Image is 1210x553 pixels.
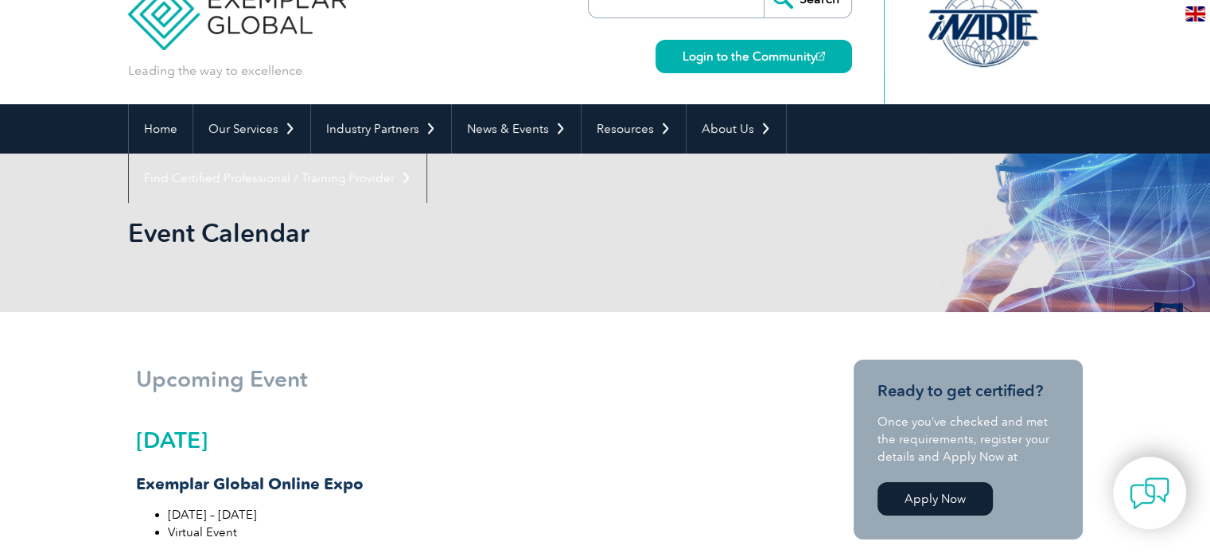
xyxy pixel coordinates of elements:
[129,154,426,203] a: Find Certified Professional / Training Provider
[136,427,787,453] h2: [DATE]
[582,104,686,154] a: Resources
[168,506,787,524] li: [DATE] – [DATE]
[311,104,451,154] a: Industry Partners
[128,217,739,248] h1: Event Calendar
[816,52,825,60] img: open_square.png
[136,368,788,390] h1: Upcoming Event
[168,524,787,541] li: Virtual Event
[656,40,852,73] a: Login to the Community
[128,62,302,80] p: Leading the way to excellence
[1185,6,1205,21] img: en
[877,482,993,516] a: Apply Now
[877,381,1059,401] h3: Ready to get certified?
[687,104,786,154] a: About Us
[877,413,1059,465] p: Once you’ve checked and met the requirements, register your details and Apply Now at
[129,104,193,154] a: Home
[452,104,581,154] a: News & Events
[136,474,364,493] strong: Exemplar Global Online Expo
[1130,473,1169,513] img: contact-chat.png
[193,104,310,154] a: Our Services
